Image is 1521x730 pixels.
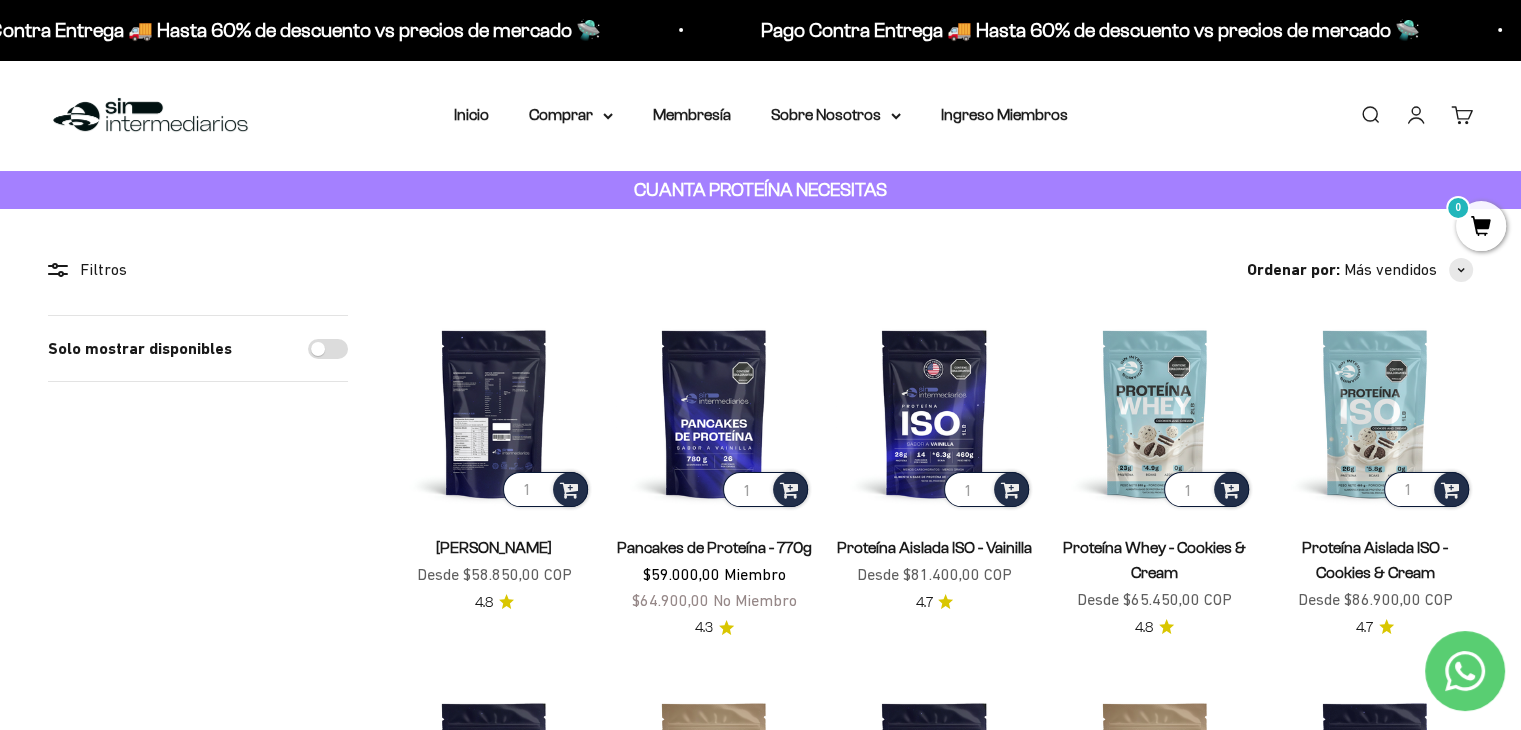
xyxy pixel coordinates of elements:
span: $64.900,00 [632,591,709,609]
a: 0 [1456,217,1506,239]
label: Solo mostrar disponibles [48,336,232,362]
a: Ingreso Miembros [941,106,1068,123]
img: Proteína Whey - Vainilla [396,315,592,511]
mark: 0 [1446,196,1470,220]
strong: CUANTA PROTEÍNA NECESITAS [634,179,887,200]
div: Filtros [48,257,348,283]
a: Proteína Aislada ISO - Vainilla [837,539,1032,556]
sale-price: Desde $86.900,00 COP [1297,587,1452,613]
span: Ordenar por: [1247,257,1340,283]
span: Más vendidos [1344,257,1437,283]
span: 4.8 [1135,617,1153,639]
a: 4.84.8 de 5.0 estrellas [1135,617,1174,639]
span: 4.7 [1356,617,1373,639]
span: No Miembro [713,591,797,609]
a: Proteína Whey - Cookies & Cream [1063,539,1246,581]
sale-price: Desde $81.400,00 COP [857,562,1012,588]
a: Proteína Aislada ISO - Cookies & Cream [1302,539,1448,581]
a: 4.74.7 de 5.0 estrellas [915,592,953,614]
summary: Sobre Nosotros [771,102,901,128]
a: Membresía [653,106,731,123]
sale-price: Desde $65.450,00 COP [1077,587,1232,613]
sale-price: Desde $58.850,00 COP [417,562,572,588]
a: Pancakes de Proteína - 770g [617,539,812,556]
span: 4.8 [475,592,493,614]
a: 4.74.7 de 5.0 estrellas [1356,617,1394,639]
span: 4.3 [695,617,713,639]
span: $59.000,00 [643,565,720,583]
button: Más vendidos [1344,257,1473,283]
a: Inicio [454,106,489,123]
span: Miembro [724,565,786,583]
summary: Comprar [529,102,613,128]
a: 4.34.3 de 5.0 estrellas [695,617,734,639]
a: [PERSON_NAME] [436,539,552,556]
p: Pago Contra Entrega 🚚 Hasta 60% de descuento vs precios de mercado 🛸 [758,14,1417,46]
span: 4.7 [915,592,932,614]
a: 4.84.8 de 5.0 estrellas [475,592,514,614]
